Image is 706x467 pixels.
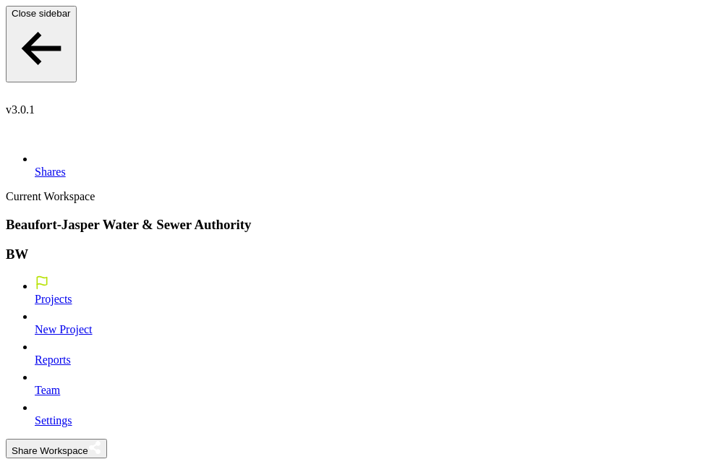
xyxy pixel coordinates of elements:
span: New Project [35,323,93,335]
img: icon-white-rebrand.svg [6,116,22,134]
span: Shares [35,166,66,178]
span: Settings [35,414,72,427]
span: Share Workspace [12,445,88,456]
div: Oh geez...please don't... [6,103,700,116]
a: New Project [35,306,700,336]
a: Projects [35,275,700,306]
a: Reports [35,336,700,367]
span: Team [35,384,60,396]
span: Close sidebar [12,8,71,19]
button: Share Workspace [6,439,107,458]
a: Team [35,367,700,397]
img: rebrand.png [6,82,111,100]
a: Settings [35,397,700,427]
span: Projects [35,293,72,305]
h3: BW [6,247,700,262]
button: Close sidebar [6,6,77,82]
span: Reports [35,354,71,366]
h3: Beaufort-Jasper Water & Sewer Authority [6,217,700,233]
a: Shares [35,148,700,179]
p: Current Workspace [6,190,700,203]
